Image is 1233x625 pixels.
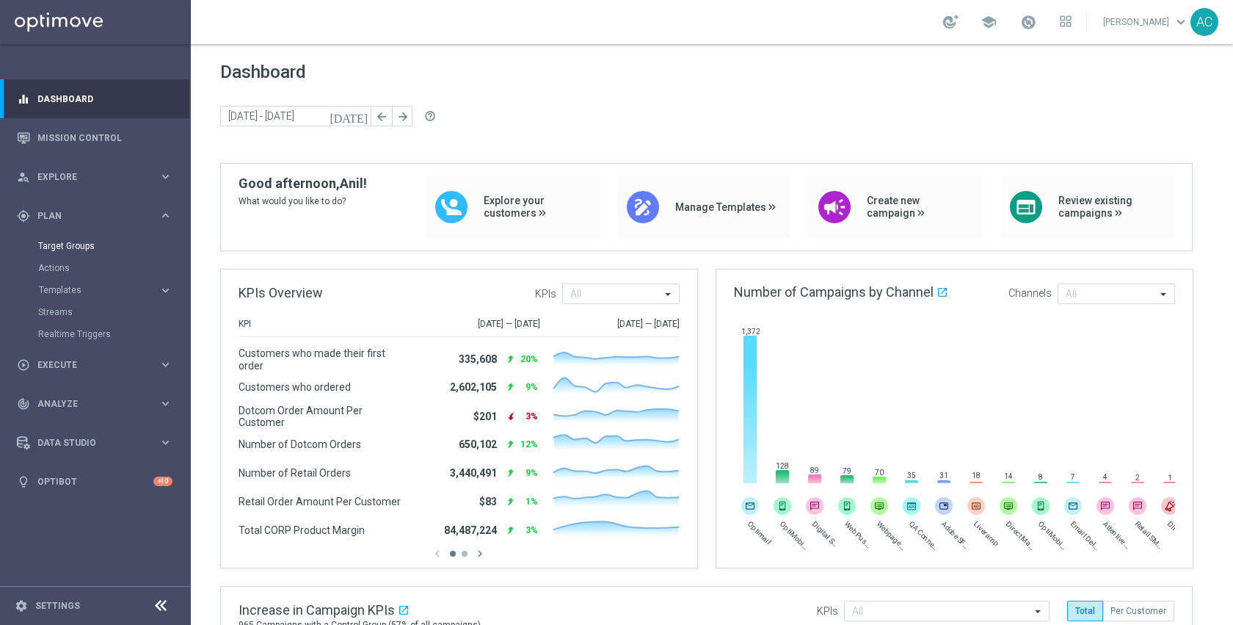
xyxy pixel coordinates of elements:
span: Analyze [37,400,159,408]
div: Streams [38,301,189,323]
span: Plan [37,212,159,220]
div: Templates [39,286,159,295]
span: Data Studio [37,438,159,447]
i: keyboard_arrow_right [159,209,172,223]
button: Mission Control [16,132,173,144]
i: keyboard_arrow_right [159,283,172,297]
button: lightbulb Optibot +10 [16,476,173,488]
div: Target Groups [38,235,189,257]
a: Optibot [37,462,153,501]
i: track_changes [17,397,30,411]
div: Templates [38,279,189,301]
div: Execute [17,358,159,372]
div: +10 [153,477,172,486]
div: Data Studio [17,436,159,449]
button: Templates keyboard_arrow_right [38,284,173,296]
i: keyboard_arrow_right [159,170,172,184]
i: gps_fixed [17,209,30,223]
span: Templates [39,286,144,295]
span: school [981,14,997,30]
div: Explore [17,170,159,184]
button: equalizer Dashboard [16,93,173,105]
div: Actions [38,257,189,279]
a: Realtime Triggers [38,328,153,340]
div: Plan [17,209,159,223]
span: Explore [37,173,159,181]
a: Target Groups [38,240,153,252]
div: Analyze [17,397,159,411]
button: track_changes Analyze keyboard_arrow_right [16,398,173,410]
div: Mission Control [17,118,172,157]
i: settings [15,599,28,613]
a: Streams [38,306,153,318]
i: equalizer [17,93,30,106]
span: Execute [37,361,159,369]
button: gps_fixed Plan keyboard_arrow_right [16,210,173,222]
i: person_search [17,170,30,184]
i: play_circle_outline [17,358,30,372]
button: Data Studio keyboard_arrow_right [16,437,173,449]
i: keyboard_arrow_right [159,358,172,372]
div: Realtime Triggers [38,323,189,345]
span: keyboard_arrow_down [1173,14,1189,30]
div: AC [1190,8,1218,36]
i: lightbulb [17,475,30,488]
a: Mission Control [37,118,172,157]
button: person_search Explore keyboard_arrow_right [16,171,173,183]
a: Actions [38,262,153,274]
a: [PERSON_NAME]keyboard_arrow_down [1102,11,1190,33]
a: Dashboard [37,79,172,118]
div: Optibot [17,462,172,501]
a: Settings [35,601,80,610]
button: play_circle_outline Execute keyboard_arrow_right [16,359,173,371]
i: keyboard_arrow_right [159,397,172,411]
div: Dashboard [17,79,172,118]
i: keyboard_arrow_right [159,436,172,449]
